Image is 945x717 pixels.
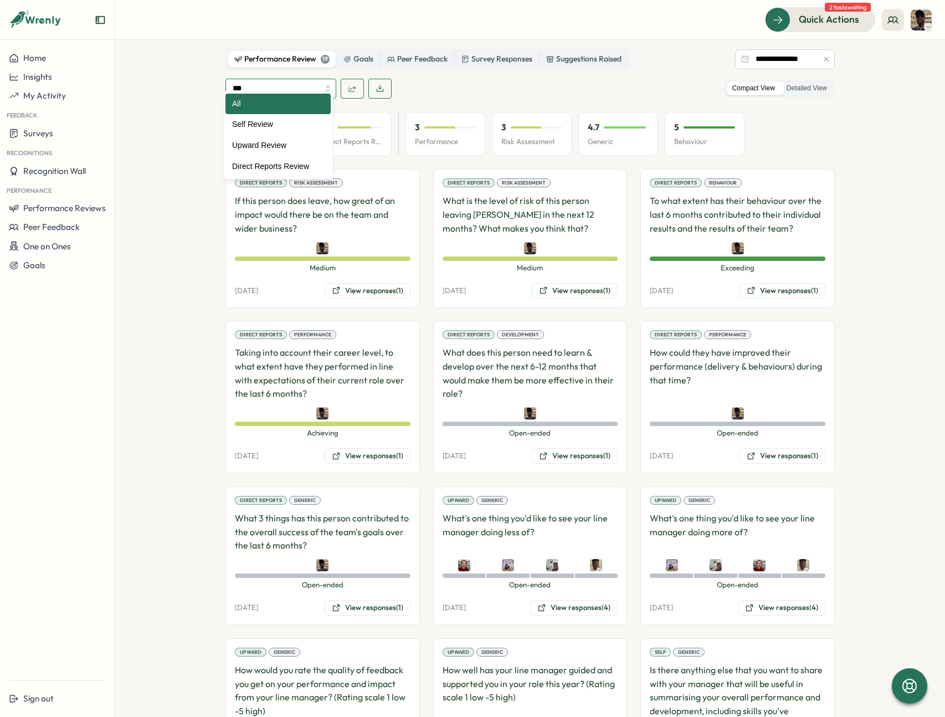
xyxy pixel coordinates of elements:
[443,511,618,552] p: What's one thing you'd like to see your line manager doing less of?
[443,194,618,235] p: What is the level of risk of this person leaving [PERSON_NAME] in the next 12 months? What makes ...
[23,241,71,252] span: One on Ones
[588,121,599,134] p: 4.7
[753,559,766,571] img: Naomi Gotts
[289,330,336,339] div: Performance
[443,648,474,657] div: Upward
[235,346,410,401] p: Taking into account their career level, to what extent have they performed in line with expectati...
[497,330,544,339] div: Development
[415,121,420,134] p: 3
[650,286,673,296] p: [DATE]
[415,137,476,147] p: Performance
[532,283,618,299] button: View responses(1)
[225,156,331,177] div: Direct Reports Review
[321,137,382,147] p: Direct Reports Review Avg
[443,496,474,505] div: Upward
[289,496,321,505] div: Generic
[235,263,410,273] span: Medium
[797,559,809,571] img: Larry Sule-Balogun
[781,81,833,95] label: Detailed View
[443,603,466,613] p: [DATE]
[739,283,825,299] button: View responses(1)
[443,346,618,401] p: What does this person need to learn & develop over the next 6-12 months that would make them be m...
[225,94,331,115] div: All
[530,600,618,616] button: View responses(4)
[650,330,702,339] div: Direct Reports
[650,496,681,505] div: Upward
[325,283,410,299] button: View responses(1)
[443,428,618,438] span: Open-ended
[321,55,330,64] div: 19
[458,559,470,571] img: Naomi Gotts
[476,496,508,505] div: Generic
[650,580,825,590] span: Open-ended
[235,511,410,552] p: What 3 things has this person contributed to the overall success of the team's goals over the las...
[476,648,508,657] div: Generic
[674,121,679,134] p: 5
[235,603,258,613] p: [DATE]
[443,451,466,461] p: [DATE]
[666,559,678,571] img: Leanne Zammit
[799,12,859,27] span: Quick Actions
[443,330,495,339] div: Direct Reports
[269,648,300,657] div: Generic
[650,263,825,273] span: Exceeding
[235,178,287,187] div: Direct Reports
[765,7,875,32] button: Quick Actions
[710,559,722,571] img: Noor ul ain
[738,600,825,616] button: View responses(4)
[502,559,514,571] img: Leanne Zammit
[235,580,410,590] span: Open-ended
[546,559,558,571] img: Noor ul ain
[316,407,328,419] img: Jamalah Bryan
[23,53,46,63] span: Home
[650,346,825,401] p: How could they have improved their performance (delivery & behaviours) during that time?
[590,559,602,571] img: Larry Sule-Balogun
[225,114,331,135] div: Self Review
[524,407,536,419] img: Jamalah Bryan
[732,242,744,254] img: Jamalah Bryan
[501,121,506,134] p: 3
[911,9,932,30] img: Jamalah Bryan
[588,137,649,147] p: Generic
[343,53,373,65] div: Goals
[546,53,622,65] div: Suggestions Raised
[387,53,448,65] div: Peer Feedback
[673,648,705,657] div: Generic
[325,448,410,464] button: View responses(1)
[23,260,45,270] span: Goals
[732,407,744,419] img: Jamalah Bryan
[650,428,825,438] span: Open-ended
[650,648,671,657] div: Self
[225,135,331,156] div: Upward Review
[650,603,673,613] p: [DATE]
[23,693,54,704] span: Sign out
[234,53,330,65] div: Performance Review
[23,222,80,232] span: Peer Feedback
[443,580,618,590] span: Open-ended
[235,194,410,235] p: If this person does leave, how great of an impact would there be on the team and wider business?
[289,178,343,187] div: Risk Assessment
[650,451,673,461] p: [DATE]
[235,648,266,657] div: Upward
[316,559,328,571] img: Jamalah Bryan
[650,194,825,235] p: To what extent has their behaviour over the last 6 months contributed to their individual results...
[235,330,287,339] div: Direct Reports
[235,451,258,461] p: [DATE]
[650,178,702,187] div: Direct Reports
[739,448,825,464] button: View responses(1)
[235,496,287,505] div: Direct Reports
[443,286,466,296] p: [DATE]
[325,600,410,616] button: View responses(1)
[443,263,618,273] span: Medium
[23,71,52,82] span: Insights
[727,81,780,95] label: Compact View
[235,428,410,438] span: Achieving
[684,496,715,505] div: Generic
[532,448,618,464] button: View responses(1)
[650,511,825,552] p: What's one thing you'd like to see your line manager doing more of?
[23,90,66,101] span: My Activity
[23,128,53,139] span: Surveys
[23,166,86,176] span: Recognition Wall
[461,53,532,65] div: Survey Responses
